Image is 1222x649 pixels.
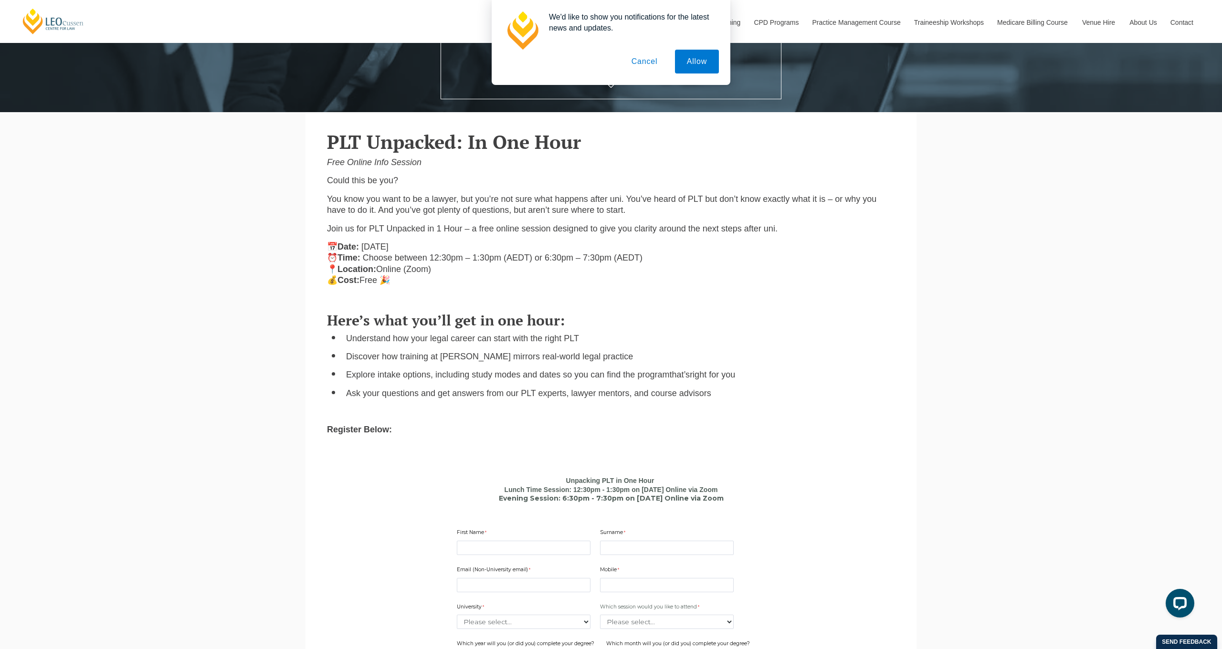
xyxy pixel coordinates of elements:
[499,494,724,502] span: Evening Session: 6:30pm - 7:30pm on [DATE] Online via Zoom
[327,223,895,234] p: Join us for PLT Unpacked in 1 Hour – a free online session designed to give you clarity around th...
[337,253,360,262] strong: Time:
[457,541,590,555] input: First Name
[669,370,690,379] span: that’s
[690,370,735,379] span: right for you
[600,541,734,555] input: Surname
[346,388,895,399] li: Ask your questions and get answers from our PLT experts, lawyer mentors, and course advisors
[457,603,486,613] label: University
[675,50,719,73] button: Allow
[346,333,895,344] li: Understand how your legal career can start with the right PLT
[600,529,628,538] label: Surname
[1158,585,1198,625] iframe: LiveChat chat widget
[541,11,719,33] div: We'd like to show you notifications for the latest news and updates.
[457,566,533,576] label: Email (Non-University email)
[327,157,421,167] i: Free Online Info Session
[503,11,541,50] img: notification icon
[337,242,359,251] strong: Date:
[600,566,622,576] label: Mobile
[566,477,654,484] b: Unpacking PLT in One Hour
[327,311,565,330] span: Here’s what you’ll get in one hour:
[337,264,376,274] strong: Location:
[327,241,895,286] p: 📅 ⏰ 📍 Online (Zoom) 💰 Free 🎉
[346,351,895,362] li: Discover how training at [PERSON_NAME] mirrors real-world legal practice
[457,529,489,538] label: First Name
[600,604,697,610] span: Which session would you like to attend
[346,370,669,379] span: Explore intake options, including study modes and dates so you can find the program
[620,50,670,73] button: Cancel
[327,175,895,186] p: Could this be you?
[327,129,581,154] strong: PLT Unpacked: In One Hour
[363,253,643,262] span: Choose between 12:30pm – 1:30pm (AEDT) or 6:30pm – 7:30pm (AEDT)
[600,578,734,592] input: Mobile
[505,486,718,493] b: Lunch Time Session: 12:30pm - 1:30pm on [DATE] Online via Zoom
[361,242,389,251] span: [DATE]
[327,194,895,216] p: You know you want to be a lawyer, but you’re not sure what happens after uni. You’ve heard of PLT...
[600,615,734,629] select: Which session would you like to attend
[457,578,590,592] input: Email (Non-University email)
[327,425,392,434] strong: Register Below:
[457,615,590,629] select: University
[337,275,359,285] strong: Cost:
